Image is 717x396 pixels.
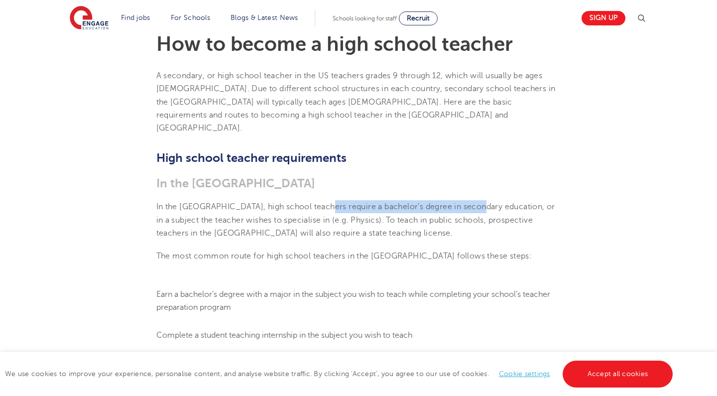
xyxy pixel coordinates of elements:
[333,15,397,22] span: Schools looking for staff
[582,11,625,25] a: Sign up
[156,331,412,340] span: Complete a student teaching internship in the subject you wish to teach
[121,14,150,21] a: Find jobs
[156,290,550,312] span: Earn a bachelor’s degree with a major in the subject you wish to teach while completing your scho...
[156,176,315,190] span: In the [GEOGRAPHIC_DATA]
[156,202,555,238] span: In the [GEOGRAPHIC_DATA], high school teachers require a bachelor’s degree in secondary education...
[563,361,673,388] a: Accept all cookies
[156,71,556,132] span: A secondary, or high school teacher in the US teachers grades 9 through 12, which will usually be...
[407,14,430,22] span: Recruit
[5,370,675,378] span: We use cookies to improve your experience, personalise content, and analyse website traffic. By c...
[70,6,109,31] img: Engage Education
[399,11,438,25] a: Recruit
[231,14,298,21] a: Blogs & Latest News
[499,370,550,378] a: Cookie settings
[156,252,532,261] span: The most common route for high school teachers in the [GEOGRAPHIC_DATA] follows these steps:
[156,34,561,54] h1: How to become a high school teacher
[171,14,210,21] a: For Schools
[156,151,347,165] b: High school teacher requirements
